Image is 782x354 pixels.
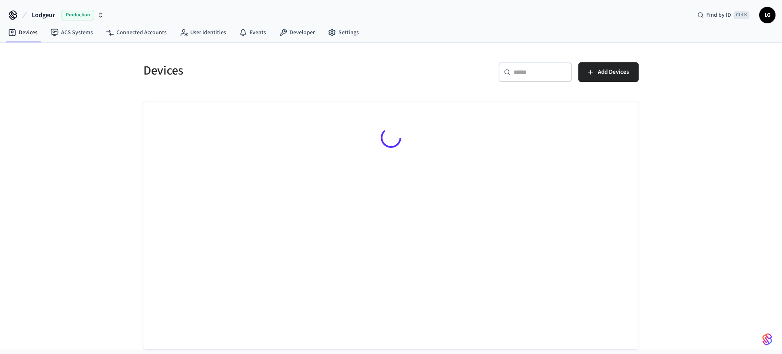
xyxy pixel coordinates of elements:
[233,25,272,40] a: Events
[598,67,629,77] span: Add Devices
[2,25,44,40] a: Devices
[706,11,731,19] span: Find by ID
[272,25,321,40] a: Developer
[173,25,233,40] a: User Identities
[691,8,756,22] div: Find by IDCtrl K
[99,25,173,40] a: Connected Accounts
[62,10,94,20] span: Production
[44,25,99,40] a: ACS Systems
[762,333,772,346] img: SeamLogoGradient.69752ec5.svg
[759,7,775,23] button: LG
[321,25,365,40] a: Settings
[143,62,386,79] h5: Devices
[760,8,775,22] span: LG
[32,10,55,20] span: Lodgeur
[578,62,639,82] button: Add Devices
[734,11,749,19] span: Ctrl K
